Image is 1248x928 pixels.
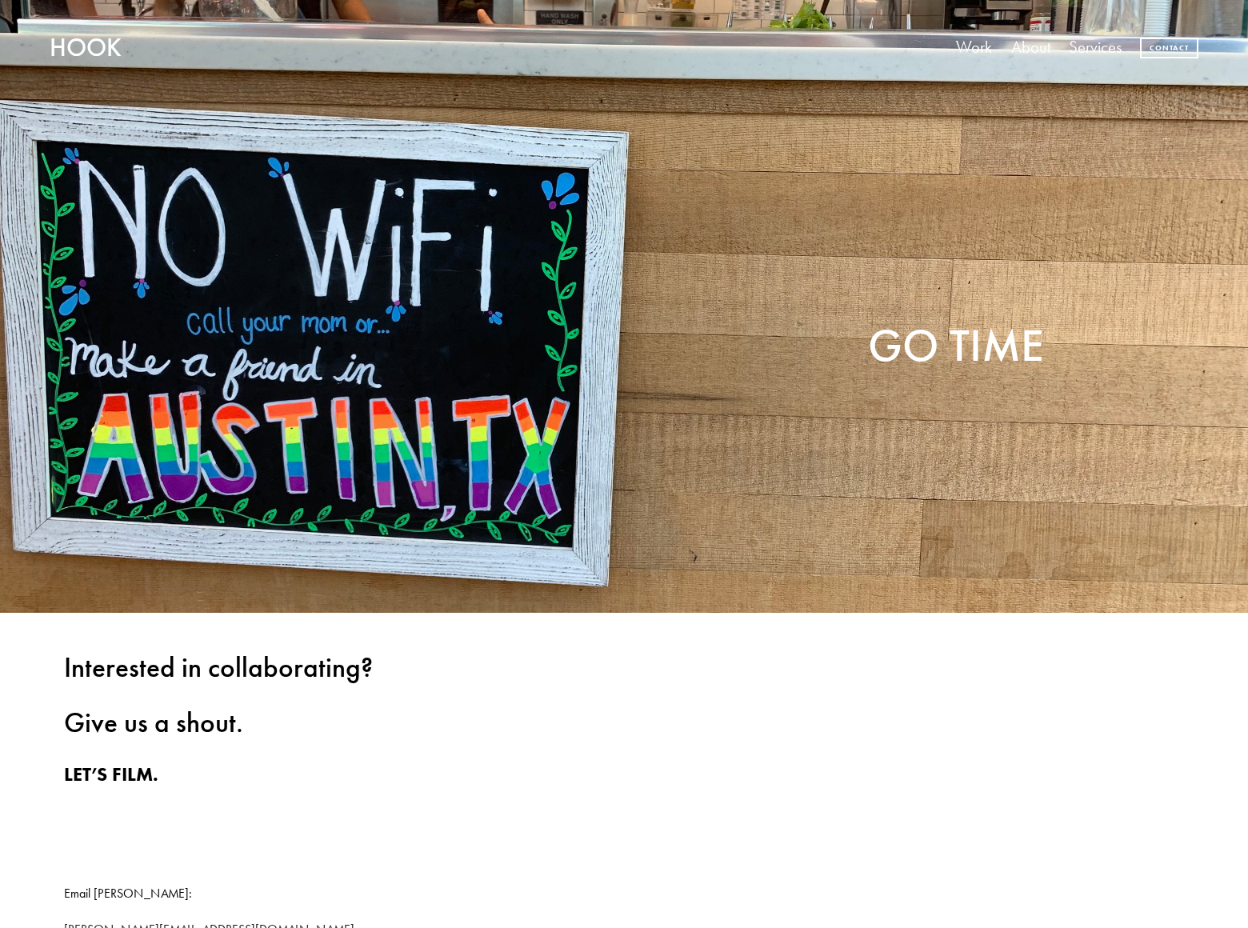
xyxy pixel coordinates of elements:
[1140,38,1198,59] a: Contact
[64,882,515,906] p: Email [PERSON_NAME]:
[1069,31,1122,65] a: Services
[64,762,158,786] strong: LET’S FILM.
[64,654,515,683] h3: Interested in collaborating?
[204,323,1044,369] h2: GO TIME
[956,31,992,65] a: Work
[64,709,515,738] h3: Give us a shout.
[1011,31,1050,65] a: About
[50,32,122,63] a: HOOK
